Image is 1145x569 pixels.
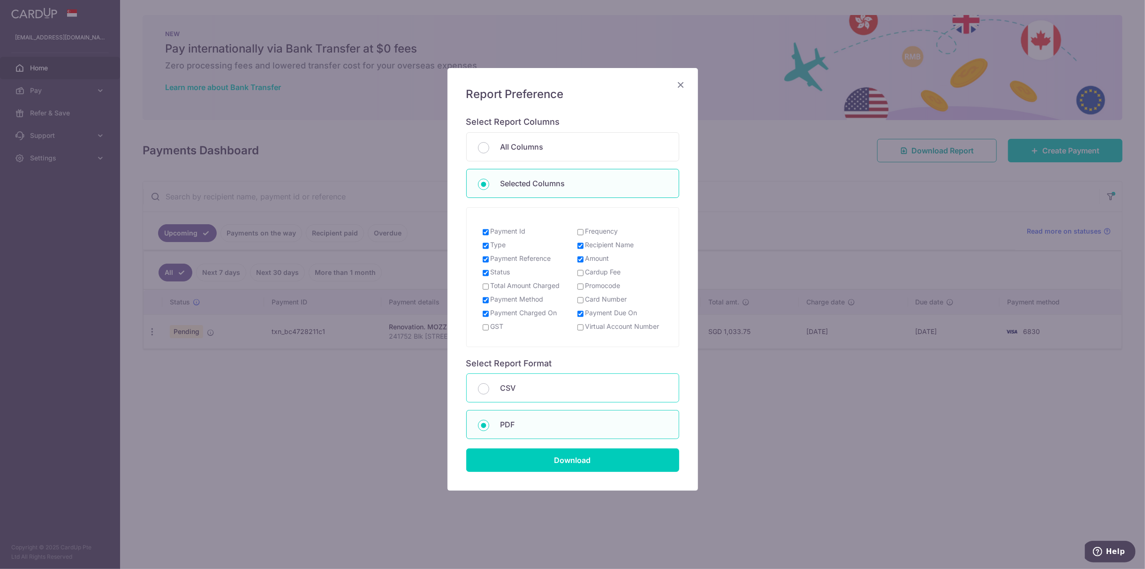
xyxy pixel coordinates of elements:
h5: Report Preference [466,87,679,102]
button: Close [675,79,687,91]
h6: Select Report Format [466,358,679,369]
label: Virtual Account Number [585,322,660,331]
p: PDF [500,419,667,430]
p: Selected Columns [500,178,667,189]
label: Total Amount Charged [491,281,560,290]
label: Payment Due On [585,308,637,318]
label: Status [491,267,510,277]
label: Payment Method [491,295,544,304]
label: Payment Charged On [491,308,557,318]
label: Amount [585,254,609,263]
label: Cardup Fee [585,267,621,277]
p: CSV [500,382,667,394]
label: Card Number [585,295,627,304]
label: GST [491,322,504,331]
label: Type [491,240,506,250]
label: Payment Reference [491,254,551,263]
label: Promocode [585,281,621,290]
label: Frequency [585,227,618,236]
input: Download [466,448,679,472]
iframe: Opens a widget where you can find more information [1085,541,1136,564]
h6: Select Report Columns [466,117,679,128]
p: All Columns [500,141,667,152]
label: Payment Id [491,227,526,236]
label: Recipient Name [585,240,634,250]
